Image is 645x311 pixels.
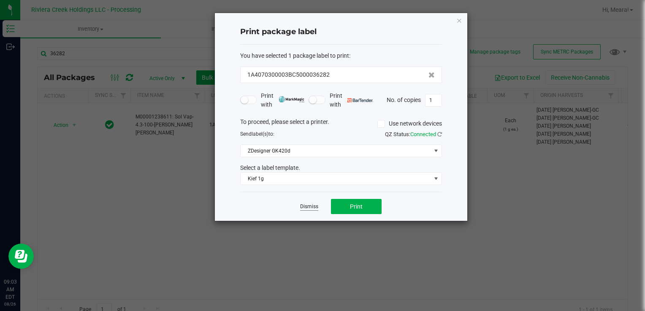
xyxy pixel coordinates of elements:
span: Send to: [240,131,274,137]
span: ZDesigner GK420d [241,145,431,157]
div: Select a label template. [234,164,448,172]
span: label(s) [252,131,268,137]
img: bartender.png [347,98,373,102]
span: Print [350,203,363,210]
span: No. of copies [387,96,421,103]
img: mark_magic_cybra.png [279,96,304,102]
span: Kief 1g [241,173,431,185]
button: Print [331,199,382,214]
h4: Print package label [240,27,442,38]
div: To proceed, please select a printer. [234,118,448,130]
span: Connected [410,131,436,137]
label: Use network devices [377,119,442,128]
span: Print with [330,91,373,109]
iframe: Resource center [8,244,34,269]
span: You have selected 1 package label to print [240,52,349,59]
span: Print with [261,91,304,109]
span: 1A4070300003BC5000036282 [247,70,330,79]
a: Dismiss [300,203,318,210]
div: : [240,51,442,60]
span: QZ Status: [385,131,442,137]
